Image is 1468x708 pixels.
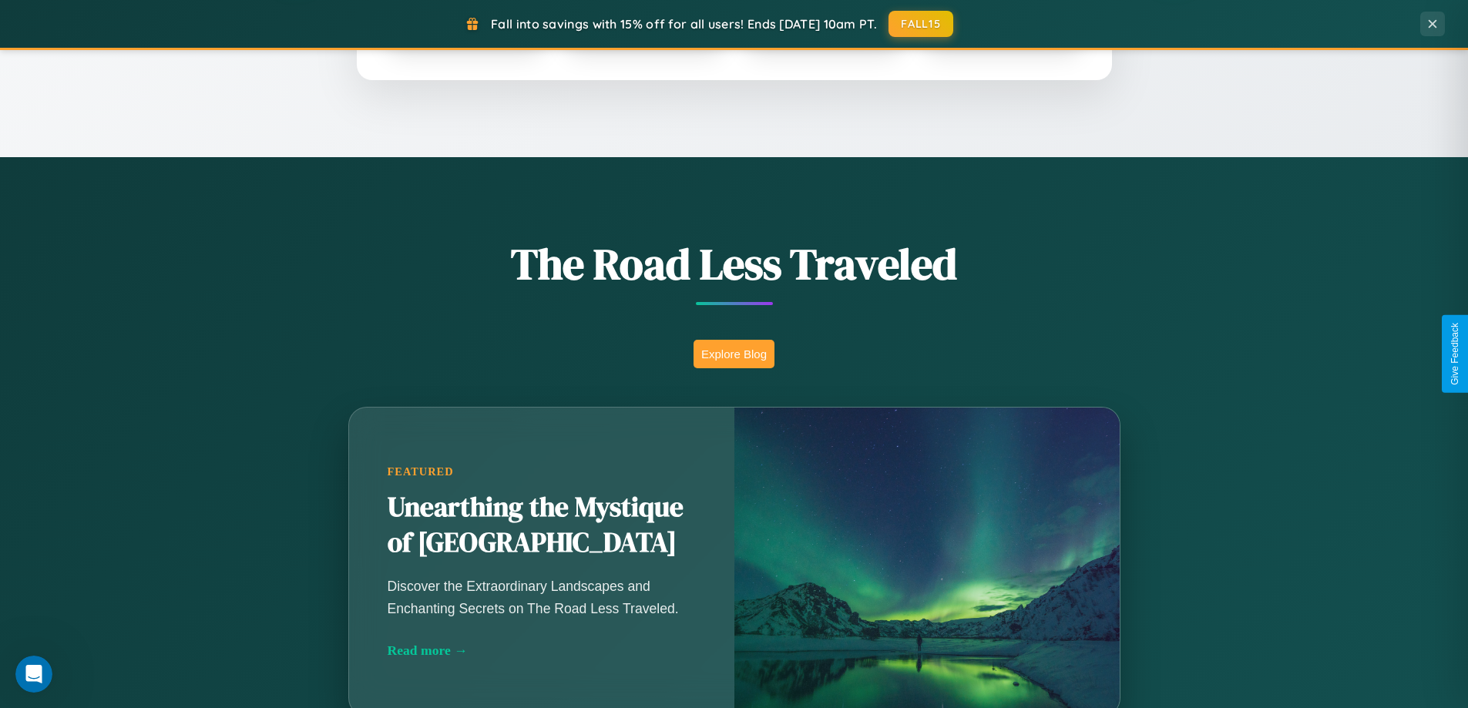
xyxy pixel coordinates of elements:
div: Give Feedback [1450,323,1460,385]
h2: Unearthing the Mystique of [GEOGRAPHIC_DATA] [388,490,696,561]
button: Explore Blog [694,340,774,368]
div: Read more → [388,643,696,659]
span: Fall into savings with 15% off for all users! Ends [DATE] 10am PT. [491,16,877,32]
h1: The Road Less Traveled [272,234,1197,294]
div: Featured [388,465,696,478]
button: FALL15 [889,11,953,37]
iframe: Intercom live chat [15,656,52,693]
p: Discover the Extraordinary Landscapes and Enchanting Secrets on The Road Less Traveled. [388,575,696,619]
